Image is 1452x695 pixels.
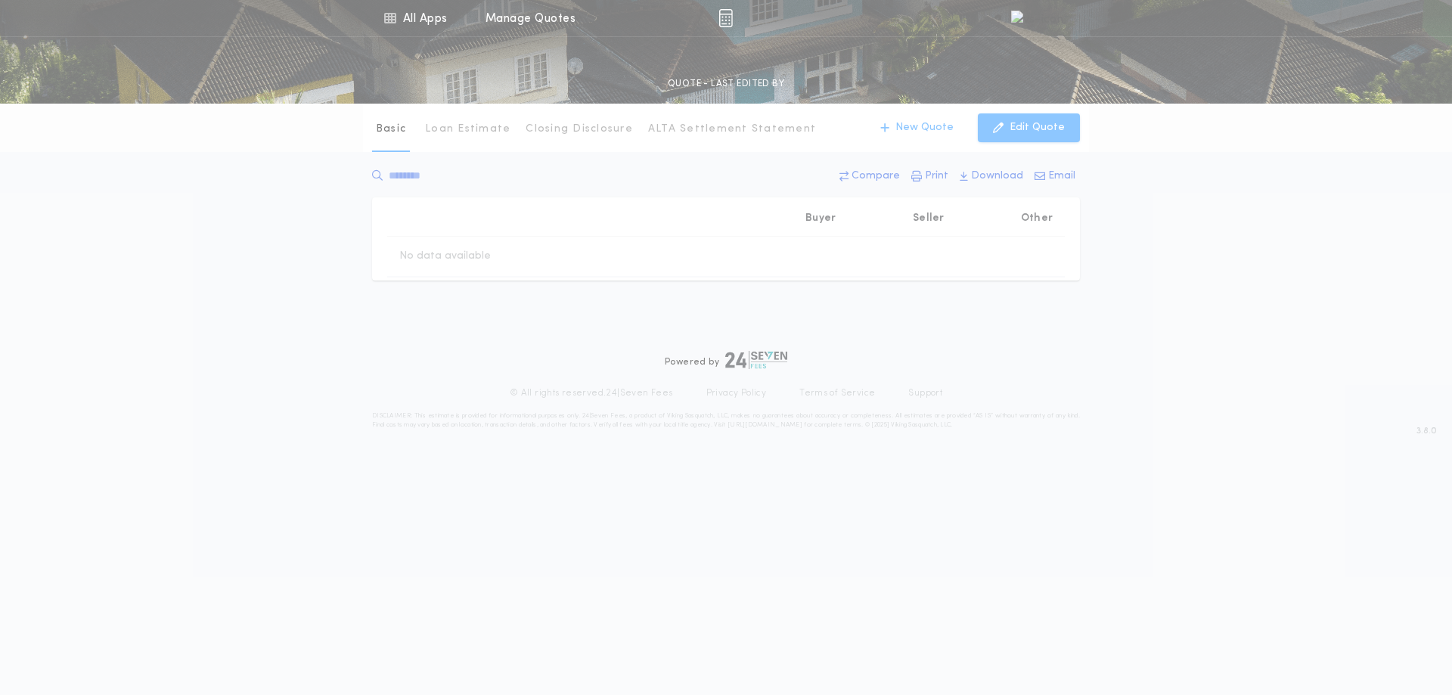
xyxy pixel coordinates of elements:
[907,163,953,190] button: Print
[728,422,802,428] a: [URL][DOMAIN_NAME]
[908,387,942,399] a: Support
[372,411,1080,430] p: DISCLAIMER: This estimate is provided for informational purposes only. 24|Seven Fees, a product o...
[1416,424,1437,438] span: 3.8.0
[706,387,767,399] a: Privacy Policy
[852,169,900,184] p: Compare
[925,169,948,184] p: Print
[1010,120,1065,135] p: Edit Quote
[510,387,673,399] p: © All rights reserved. 24|Seven Fees
[665,351,787,369] div: Powered by
[1048,169,1075,184] p: Email
[1021,211,1053,226] p: Other
[835,163,904,190] button: Compare
[1030,163,1080,190] button: Email
[526,122,633,137] p: Closing Disclosure
[865,113,969,142] button: New Quote
[799,387,875,399] a: Terms of Service
[971,169,1023,184] p: Download
[978,113,1080,142] button: Edit Quote
[955,163,1028,190] button: Download
[725,351,787,369] img: logo
[805,211,836,226] p: Buyer
[648,122,816,137] p: ALTA Settlement Statement
[895,120,954,135] p: New Quote
[1011,11,1063,26] img: vs-icon
[387,237,503,276] td: No data available
[913,211,945,226] p: Seller
[425,122,510,137] p: Loan Estimate
[668,76,784,92] p: QUOTE - LAST EDITED BY
[376,122,406,137] p: Basic
[718,9,733,27] img: img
